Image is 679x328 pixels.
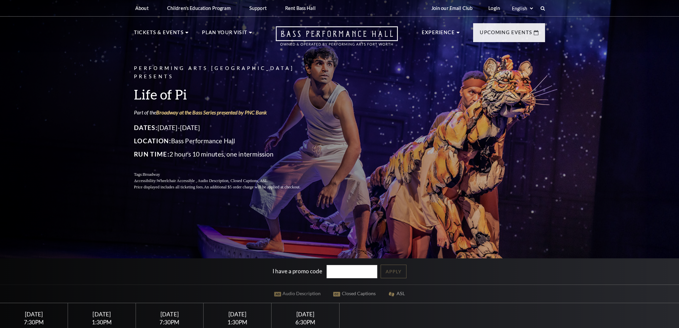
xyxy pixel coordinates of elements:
[212,311,263,318] div: [DATE]
[167,5,231,11] p: Children's Education Program
[156,109,267,115] a: Broadway at the Bass Series presented by PNC Bank
[511,5,534,12] select: Select:
[157,178,268,183] span: Wheelchair Accessible , Audio Description, Closed Captions, ASL
[144,319,195,325] div: 7:30PM
[285,5,316,11] p: Rent Bass Hall
[212,319,263,325] div: 1:30PM
[134,29,184,40] p: Tickets & Events
[134,178,316,184] p: Accessibility:
[279,311,331,318] div: [DATE]
[8,319,60,325] div: 7:30PM
[202,29,247,40] p: Plan Your Visit
[480,29,532,40] p: Upcoming Events
[249,5,267,11] p: Support
[144,311,195,318] div: [DATE]
[134,109,316,116] p: Part of the
[134,136,316,146] p: Bass Performance Hall
[204,185,300,189] span: An additional $5 order charge will be applied at checkout.
[279,319,331,325] div: 6:30PM
[76,311,128,318] div: [DATE]
[134,64,316,81] p: Performing Arts [GEOGRAPHIC_DATA] Presents
[134,150,169,158] span: Run Time:
[134,137,171,145] span: Location:
[135,5,149,11] p: About
[8,311,60,318] div: [DATE]
[76,319,128,325] div: 1:30PM
[134,122,316,133] p: [DATE]-[DATE]
[143,172,160,177] span: Broadway
[134,124,157,131] span: Dates:
[134,86,316,103] h3: Life of Pi
[134,149,316,160] p: 2 hours 10 minutes, one intermission
[134,171,316,178] p: Tags:
[273,267,322,274] label: I have a promo code
[134,184,316,190] p: Price displayed includes all ticketing fees.
[422,29,455,40] p: Experience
